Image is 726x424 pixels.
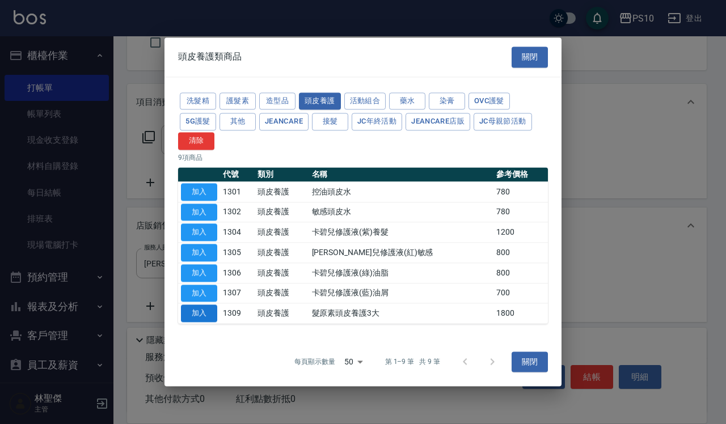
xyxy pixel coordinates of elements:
[220,182,255,202] td: 1301
[512,46,548,67] button: 關閉
[181,285,217,302] button: 加入
[352,113,402,131] button: JC年終活動
[309,283,494,303] td: 卡碧兒修護液(藍)油屑
[220,303,255,324] td: 1309
[220,167,255,182] th: 代號
[493,202,548,222] td: 780
[294,357,335,367] p: 每頁顯示數量
[255,202,309,222] td: 頭皮養護
[259,92,296,110] button: 造型品
[309,303,494,324] td: 髮原素頭皮養護3大
[255,303,309,324] td: 頭皮養護
[255,167,309,182] th: 類別
[309,182,494,202] td: 控油頭皮水
[312,113,348,131] button: 接髮
[181,264,217,282] button: 加入
[181,244,217,261] button: 加入
[493,243,548,263] td: 800
[309,167,494,182] th: 名稱
[255,263,309,283] td: 頭皮養護
[220,243,255,263] td: 1305
[493,167,548,182] th: 參考價格
[220,283,255,303] td: 1307
[309,202,494,222] td: 敏感頭皮水
[299,92,341,110] button: 頭皮養護
[493,283,548,303] td: 700
[255,182,309,202] td: 頭皮養護
[220,113,256,131] button: 其他
[340,346,367,377] div: 50
[181,183,217,201] button: 加入
[255,222,309,243] td: 頭皮養護
[220,92,256,110] button: 護髮素
[512,351,548,372] button: 關閉
[406,113,470,131] button: JeanCare店販
[178,52,242,63] span: 頭皮養護類商品
[429,92,465,110] button: 染膏
[220,202,255,222] td: 1302
[474,113,532,131] button: JC母親節活動
[178,132,214,150] button: 清除
[181,305,217,323] button: 加入
[259,113,309,131] button: JeanCare
[385,357,440,367] p: 第 1–9 筆 共 9 筆
[493,263,548,283] td: 800
[181,224,217,241] button: 加入
[468,92,510,110] button: OVC護髮
[493,182,548,202] td: 780
[309,222,494,243] td: 卡碧兒修護液(紫)養髮
[220,222,255,243] td: 1304
[178,152,548,163] p: 9 項商品
[389,92,425,110] button: 藥水
[180,92,216,110] button: 洗髮精
[344,92,386,110] button: 活動組合
[493,303,548,324] td: 1800
[309,243,494,263] td: [PERSON_NAME]兒修護液(紅)敏感
[255,243,309,263] td: 頭皮養護
[255,283,309,303] td: 頭皮養護
[309,263,494,283] td: 卡碧兒修護液(綠)油脂
[181,203,217,221] button: 加入
[493,222,548,243] td: 1200
[220,263,255,283] td: 1306
[180,113,216,131] button: 5G護髮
